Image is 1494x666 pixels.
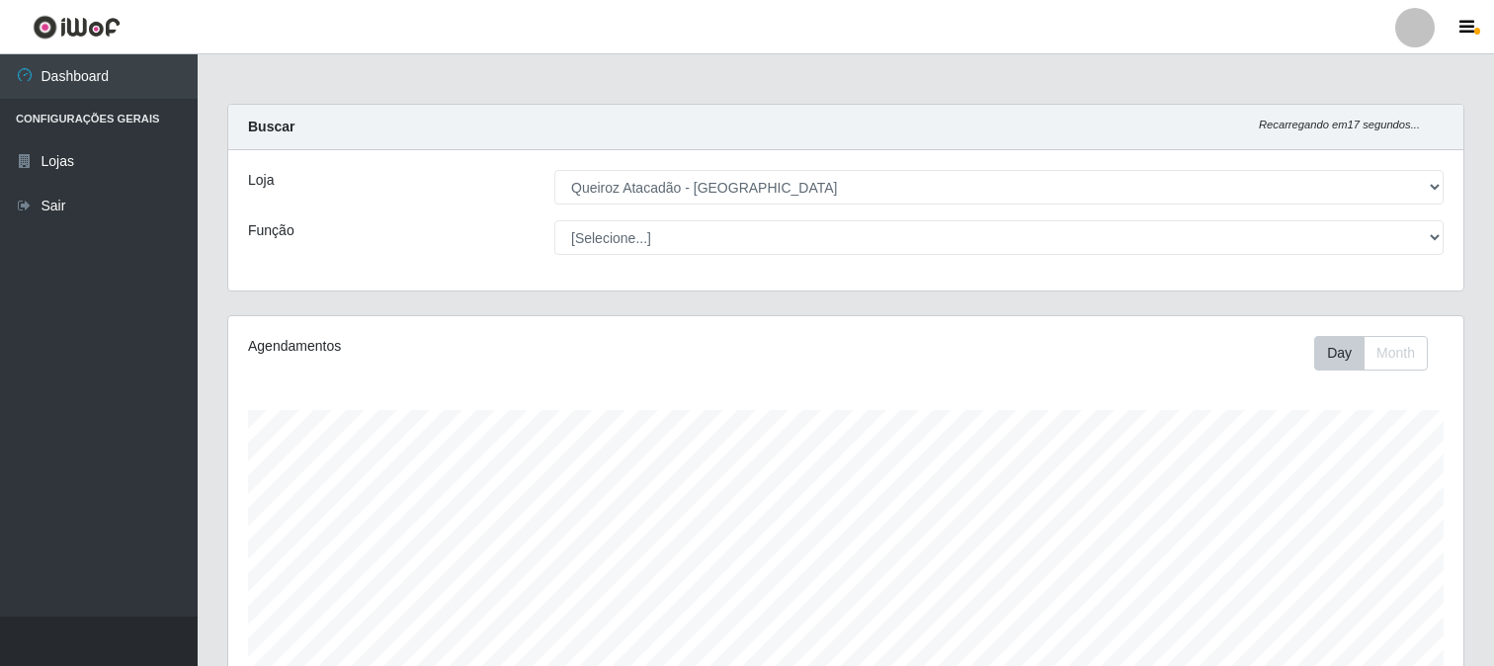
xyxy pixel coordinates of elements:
i: Recarregando em 17 segundos... [1259,119,1420,130]
div: Toolbar with button groups [1314,336,1444,371]
div: First group [1314,336,1428,371]
label: Função [248,220,294,241]
img: CoreUI Logo [33,15,121,40]
div: Agendamentos [248,336,729,357]
strong: Buscar [248,119,294,134]
label: Loja [248,170,274,191]
button: Day [1314,336,1365,371]
button: Month [1364,336,1428,371]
